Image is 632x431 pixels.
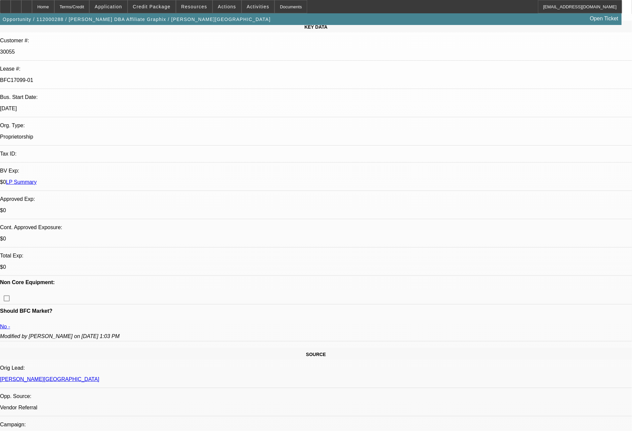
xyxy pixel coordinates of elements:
[305,24,327,30] span: KEY DATA
[176,0,212,13] button: Resources
[218,4,236,9] span: Actions
[213,0,241,13] button: Actions
[306,352,326,357] span: SOURCE
[95,4,122,9] span: Application
[128,0,176,13] button: Credit Package
[90,0,127,13] button: Application
[3,17,271,22] span: Opportunity / 112000288 / [PERSON_NAME] DBA Affiliate Graphix / [PERSON_NAME][GEOGRAPHIC_DATA]
[6,179,37,185] a: LP Summary
[242,0,275,13] button: Activities
[247,4,270,9] span: Activities
[587,13,621,24] a: Open Ticket
[133,4,171,9] span: Credit Package
[181,4,207,9] span: Resources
